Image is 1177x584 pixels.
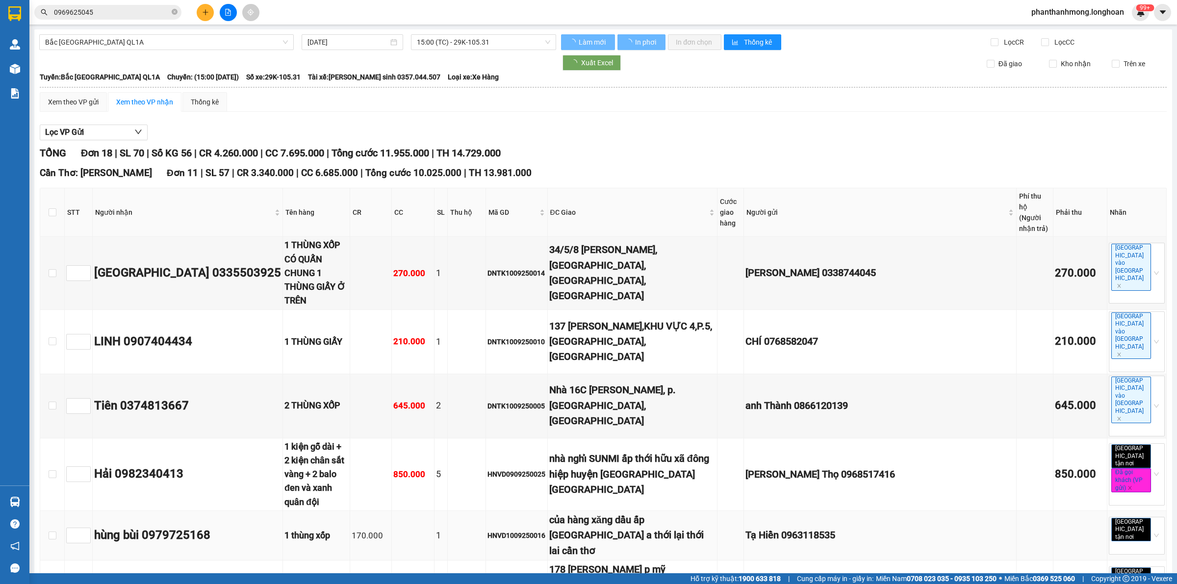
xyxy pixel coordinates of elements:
[549,319,716,365] div: 137 [PERSON_NAME],KHU VỰC 4,P.5,[GEOGRAPHIC_DATA],[GEOGRAPHIC_DATA]
[365,167,461,178] span: Tổng cước 10.025.000
[246,72,301,82] span: Số xe: 29K-105.31
[995,58,1026,69] span: Đã giao
[436,529,446,542] div: 1
[10,88,20,99] img: solution-icon
[486,310,548,374] td: DNTK1009250010
[94,397,281,415] div: Tiên 0374813667
[1033,575,1075,583] strong: 0369 525 060
[635,37,658,48] span: In phơi
[242,4,259,21] button: aim
[549,382,716,429] div: Nhà 16C [PERSON_NAME], p. [GEOGRAPHIC_DATA], [GEOGRAPHIC_DATA]
[744,37,773,48] span: Thống kê
[617,34,665,50] button: In phơi
[570,59,581,66] span: loading
[1050,37,1076,48] span: Lọc CC
[332,147,429,159] span: Tổng cước 11.955.000
[1017,188,1053,237] th: Phí thu hộ (Người nhận trả)
[448,188,486,237] th: Thu hộ
[1057,58,1095,69] span: Kho nhận
[1111,244,1151,291] span: [GEOGRAPHIC_DATA] vào [GEOGRAPHIC_DATA]
[237,167,294,178] span: CR 3.340.000
[487,401,546,411] div: DNTK1009250005
[116,97,173,107] div: Xem theo VP nhận
[579,37,607,48] span: Làm mới
[232,167,234,178] span: |
[191,97,219,107] div: Thống kê
[797,573,873,584] span: Cung cấp máy in - giấy in:
[417,35,550,50] span: 15:00 (TC) - 29K-105.31
[1055,466,1105,483] div: 850.000
[94,264,281,282] div: [GEOGRAPHIC_DATA] 0335503925
[1082,573,1084,584] span: |
[550,207,707,218] span: ĐC Giao
[1111,377,1151,424] span: [GEOGRAPHIC_DATA] vào [GEOGRAPHIC_DATA]
[487,268,546,279] div: DNTK1009250014
[202,9,209,16] span: plus
[1111,518,1151,542] span: [GEOGRAPHIC_DATA] tận nơi
[120,147,144,159] span: SL 70
[1117,283,1122,288] span: close
[301,167,358,178] span: CC 6.685.000
[40,147,66,159] span: TỔNG
[746,207,1006,218] span: Người gửi
[745,265,1015,280] div: [PERSON_NAME] 0338744045
[745,398,1015,413] div: anh Thành 0866120139
[10,497,20,507] img: warehouse-icon
[45,35,288,50] span: Bắc Trung Nam QL1A
[247,9,254,16] span: aim
[1135,534,1140,539] span: close
[581,57,613,68] span: Xuất Excel
[147,147,149,159] span: |
[48,97,99,107] div: Xem theo VP gửi
[999,577,1002,581] span: ⚪️
[432,147,434,159] span: |
[41,9,48,16] span: search
[152,147,192,159] span: Số KG 56
[94,526,281,545] div: hùng bùi 0979725168
[65,4,194,18] strong: PHIẾU DÁN LÊN HÀNG
[486,511,548,560] td: HNVD1009250016
[283,188,350,237] th: Tên hàng
[486,438,548,511] td: HNVD0909250025
[464,167,466,178] span: |
[876,573,997,584] span: Miền Nam
[65,188,93,237] th: STT
[172,9,178,15] span: close-circle
[62,20,198,30] span: Ngày in phiếu: 15:10 ngày
[45,126,84,138] span: Lọc VP Gửi
[1055,333,1105,350] div: 210.000
[307,37,388,48] input: 12/09/2025
[296,167,299,178] span: |
[392,188,435,237] th: CC
[284,238,348,307] div: 1 THÙNG XỐP CÓ QUẤN CHUNG 1 THÙNG GIẤY Ở TRÊN
[625,39,634,46] span: loading
[549,512,716,559] div: của hàng xăng dầu ấp [GEOGRAPHIC_DATA] a thới lại thới lai cần thơ
[40,73,160,81] b: Tuyến: Bắc [GEOGRAPHIC_DATA] QL1A
[1055,397,1105,414] div: 645.000
[393,335,433,348] div: 210.000
[1117,416,1122,421] span: close
[284,335,348,349] div: 1 THÙNG GIẤY
[352,529,390,542] div: 170.000
[435,188,448,237] th: SL
[284,399,348,412] div: 2 THÙNG XỐP
[1120,58,1149,69] span: Trên xe
[95,207,273,218] span: Người nhận
[1158,8,1167,17] span: caret-down
[172,8,178,17] span: close-circle
[94,465,281,483] div: Hải 0982340413
[284,440,348,509] div: 1 kiện gỗ dài + 2 kiện chân sắt vàng + 2 balo đen và xanh quân đội
[260,147,263,159] span: |
[724,34,781,50] button: bar-chartThống kê
[81,147,112,159] span: Đơn 18
[563,55,621,71] button: Xuất Excel
[717,188,744,237] th: Cước giao hàng
[739,575,781,583] strong: 1900 633 818
[393,468,433,481] div: 850.000
[488,207,537,218] span: Mã GD
[1123,575,1129,582] span: copyright
[1136,8,1145,17] img: icon-new-feature
[486,237,548,309] td: DNTK1009250014
[448,72,499,82] span: Loại xe: Xe Hàng
[4,59,151,73] span: Mã đơn: CTNK1209250005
